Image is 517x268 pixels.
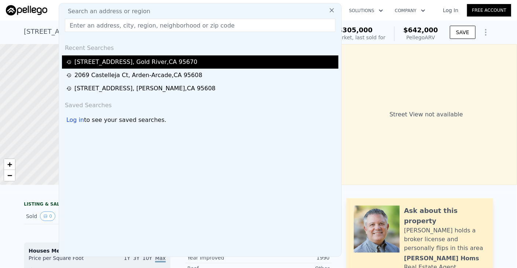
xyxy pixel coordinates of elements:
span: Search an address or region [62,7,150,16]
button: Solutions [343,4,389,17]
div: Off Market, last sold for [325,34,385,41]
a: 2069 Castelleja Ct, Arden-Arcade,CA 95608 [66,71,336,80]
div: Recent Searches [62,38,338,55]
div: Price per Square Foot [29,254,97,266]
div: [STREET_ADDRESS] , [PERSON_NAME] , CA 95608 [74,84,216,93]
span: Max [155,255,166,262]
a: Zoom out [4,170,15,181]
div: Ask about this property [404,206,486,226]
a: [STREET_ADDRESS], [PERSON_NAME],CA 95608 [66,84,336,93]
a: Free Account [467,4,511,17]
button: SAVE [450,26,476,39]
div: Street View not available [335,44,517,185]
span: − [7,171,12,180]
button: Show Options [478,25,493,40]
span: 3Y [133,255,139,261]
a: Log In [434,7,467,14]
button: View historical data [40,211,55,221]
div: [STREET_ADDRESS] , Gold River , CA 95670 [24,26,164,37]
div: Pellego ARV [403,34,438,41]
div: Sold [26,211,91,221]
div: [PERSON_NAME] Homs [404,254,479,263]
div: Houses Median Sale [29,247,166,254]
button: Company [389,4,431,17]
span: + [7,160,12,169]
span: $642,000 [403,26,438,34]
span: to see your saved searches. [84,116,166,124]
div: Year Improved [187,254,258,261]
input: Enter an address, city, region, neighborhood or zip code [65,19,335,32]
div: 1990 [258,254,330,261]
span: $305,000 [338,26,373,34]
span: 1Y [124,255,130,261]
div: LISTING & SALE HISTORY [24,201,170,209]
div: 2069 Castelleja Ct , Arden-Arcade , CA 95608 [74,71,202,80]
span: 10Y [143,255,152,261]
div: Saved Searches [62,95,338,113]
div: Log in [66,116,84,124]
div: [PERSON_NAME] holds a broker license and personally flips in this area [404,226,486,253]
a: Zoom in [4,159,15,170]
a: [STREET_ADDRESS], Gold River,CA 95670 [66,58,336,66]
div: [STREET_ADDRESS] , Gold River , CA 95670 [74,58,197,66]
img: Pellego [6,5,47,15]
